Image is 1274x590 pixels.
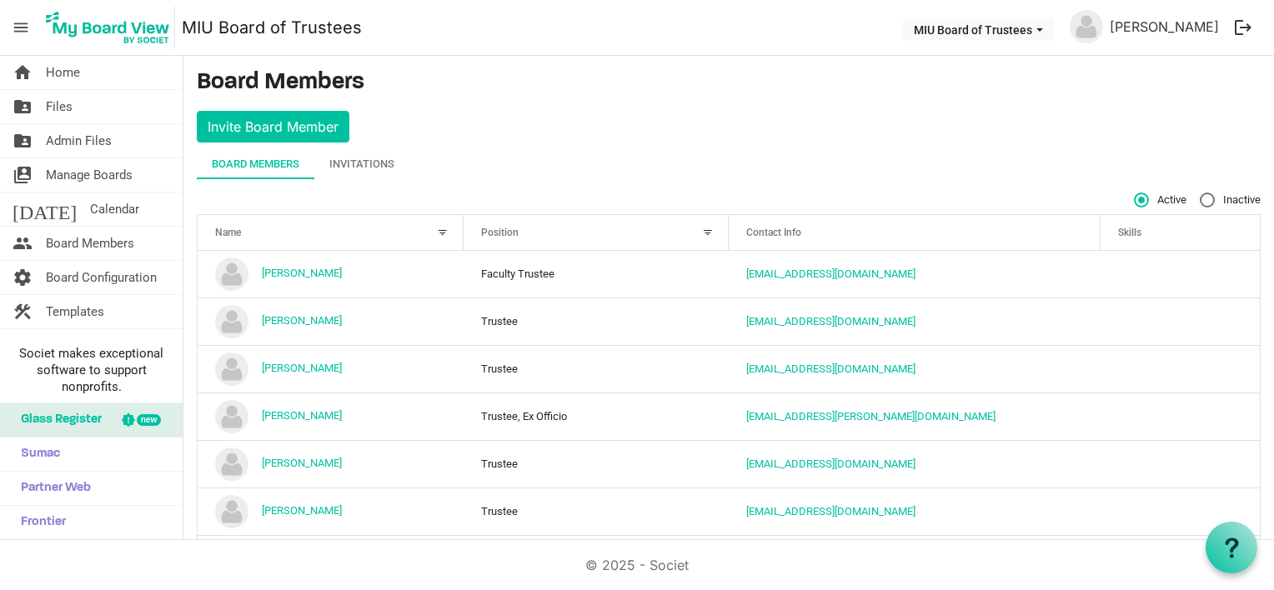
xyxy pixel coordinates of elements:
a: [EMAIL_ADDRESS][DOMAIN_NAME] [746,267,915,280]
a: © 2025 - Societ [585,557,689,573]
a: MIU Board of Trustees [182,11,362,44]
span: Board Configuration [46,261,157,294]
td: is template cell column header Skills [1101,251,1260,297]
button: MIU Board of Trustees dropdownbutton [903,17,1054,41]
td: bill.smith@miu.edu is template cell column header Contact Info [729,392,1101,440]
td: Bill Smith is template cell column header Name [198,392,464,440]
span: Partner Web [13,472,91,505]
a: My Board View Logo [41,7,182,48]
a: [PERSON_NAME] [262,504,342,517]
td: Carolyn King is template cell column header Name [198,535,464,582]
span: switch_account [13,158,33,192]
a: [EMAIL_ADDRESS][DOMAIN_NAME] [746,362,915,375]
span: menu [5,12,37,43]
td: is template cell column header Skills [1101,345,1260,392]
td: blevine@tm.org is template cell column header Contact Info [729,440,1101,487]
a: [PERSON_NAME] [262,457,342,469]
span: Templates [46,295,104,328]
div: Board Members [212,156,299,172]
td: andy zhong is template cell column header Name [198,297,464,345]
span: Name [215,227,241,238]
a: [EMAIL_ADDRESS][PERSON_NAME][DOMAIN_NAME] [746,410,996,422]
span: Contact Info [746,227,801,238]
td: yingwu.zhong@funplus.com is template cell column header Contact Info [729,297,1101,345]
button: logout [1226,10,1261,45]
td: Trustee column header Position [464,297,730,345]
h3: Board Members [197,69,1261,97]
td: Trustee column header Position [464,487,730,535]
span: Societ makes exceptional software to support nonprofits. [8,345,175,395]
span: Frontier [13,506,66,539]
td: Trustee, Ex Officio column header Position [464,392,730,440]
img: no-profile-picture.svg [215,305,248,338]
span: construction [13,295,33,328]
a: [PERSON_NAME] [262,362,342,374]
a: [PERSON_NAME] [1103,10,1226,43]
img: My Board View Logo [41,7,175,48]
span: Skills [1118,227,1141,238]
a: [PERSON_NAME] [262,314,342,327]
a: [EMAIL_ADDRESS][DOMAIN_NAME] [746,315,915,327]
span: Files [46,90,73,123]
span: people [13,227,33,260]
td: cking@miu.edu is template cell column header Contact Info [729,535,1101,582]
div: tab-header [197,149,1261,179]
a: [PERSON_NAME] [262,267,342,279]
span: settings [13,261,33,294]
span: Inactive [1200,192,1261,207]
td: bdreier@miu.edu is template cell column header Contact Info [729,345,1101,392]
span: Position [481,227,519,238]
td: Trustee column header Position [464,345,730,392]
span: Glass Register [13,403,102,437]
a: [EMAIL_ADDRESS][DOMAIN_NAME] [746,457,915,470]
td: Bruce Currivan is template cell column header Name [198,487,464,535]
button: Invite Board Member [197,111,349,142]
span: folder_shared [13,124,33,157]
a: [EMAIL_ADDRESS][DOMAIN_NAME] [746,505,915,517]
td: akouider@miu.edu is template cell column header Contact Info [729,251,1101,297]
td: is template cell column header Skills [1101,535,1260,582]
td: Brian Levine is template cell column header Name [198,440,464,487]
span: Sumac [13,437,60,471]
img: no-profile-picture.svg [215,447,248,481]
td: Amine Kouider is template cell column header Name [198,251,464,297]
img: no-profile-picture.svg [215,400,248,433]
div: Invitations [329,156,394,172]
img: no-profile-picture.svg [215,352,248,386]
span: Manage Boards [46,158,133,192]
td: is template cell column header Skills [1101,440,1260,487]
td: Faculty Trustee column header Position [464,251,730,297]
a: [PERSON_NAME] [262,409,342,422]
span: Calendar [90,192,139,226]
td: Trustee column header Position [464,440,730,487]
span: Active [1134,192,1186,207]
td: Barbara Dreier is template cell column header Name [198,345,464,392]
img: no-profile-picture.svg [1070,10,1103,43]
td: is template cell column header Skills [1101,487,1260,535]
img: no-profile-picture.svg [215,257,248,291]
span: home [13,56,33,89]
td: is template cell column header Skills [1101,297,1260,345]
span: folder_shared [13,90,33,123]
img: no-profile-picture.svg [215,495,248,528]
span: Home [46,56,80,89]
span: Admin Files [46,124,112,157]
span: [DATE] [13,192,77,226]
td: is template cell column header Skills [1101,392,1260,440]
div: new [137,414,161,426]
td: Trustee column header Position [464,535,730,582]
span: Board Members [46,227,134,260]
td: bcurrivan@gmail.com is template cell column header Contact Info [729,487,1101,535]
